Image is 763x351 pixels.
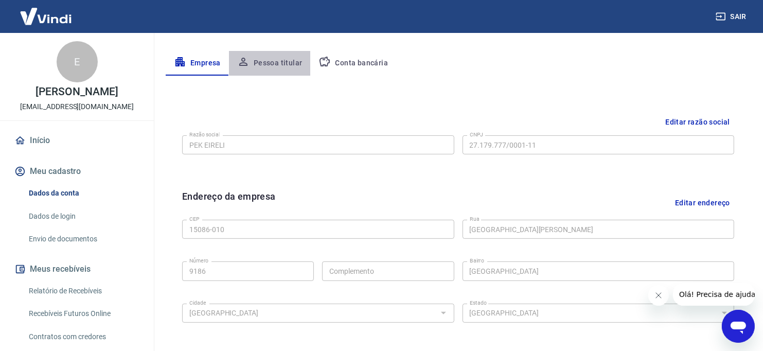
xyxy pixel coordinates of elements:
label: CNPJ [470,131,483,138]
span: Olá! Precisa de ajuda? [6,7,86,15]
label: Estado [470,299,487,307]
a: Recebíveis Futuros Online [25,303,141,324]
label: Cidade [189,299,206,307]
a: Contratos com credores [25,326,141,347]
p: [EMAIL_ADDRESS][DOMAIN_NAME] [20,101,134,112]
a: Relatório de Recebíveis [25,280,141,302]
a: Dados de login [25,206,141,227]
button: Editar endereço [671,189,734,216]
button: Pessoa titular [229,51,311,76]
div: E [57,41,98,82]
iframe: Fechar mensagem [648,285,669,306]
label: CEP [189,215,199,223]
button: Sair [714,7,751,26]
a: Dados da conta [25,183,141,204]
button: Editar razão social [661,113,734,132]
a: Início [12,129,141,152]
iframe: Mensagem da empresa [673,283,755,306]
iframe: Botão para abrir a janela de mensagens [722,310,755,343]
a: Envio de documentos [25,229,141,250]
button: Empresa [166,51,229,76]
label: Rua [470,215,480,223]
label: Número [189,257,208,265]
button: Conta bancária [310,51,396,76]
button: Meu cadastro [12,160,141,183]
label: Bairro [470,257,484,265]
p: [PERSON_NAME] [36,86,118,97]
h6: Endereço da empresa [182,189,276,216]
img: Vindi [12,1,79,32]
button: Meus recebíveis [12,258,141,280]
input: Digite aqui algumas palavras para buscar a cidade [185,307,434,320]
label: Razão social [189,131,220,138]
